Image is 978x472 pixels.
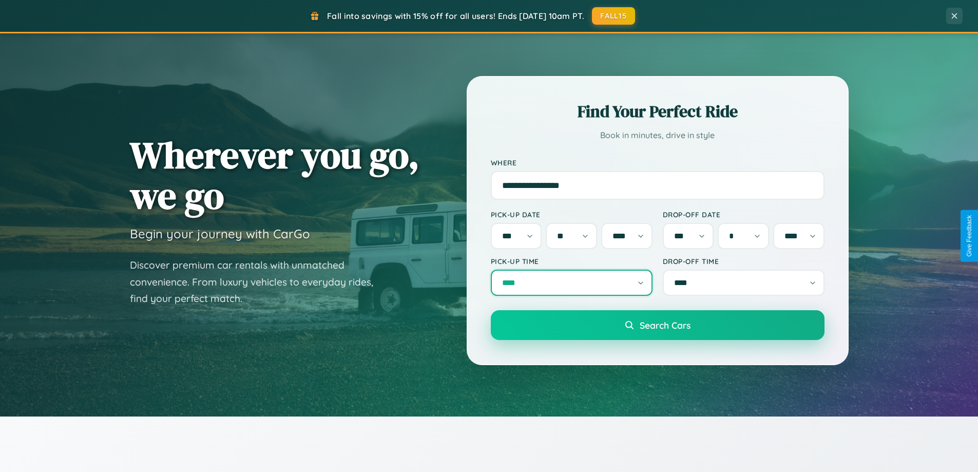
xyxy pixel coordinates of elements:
label: Pick-up Time [491,257,653,266]
span: Fall into savings with 15% off for all users! Ends [DATE] 10am PT. [327,11,584,21]
p: Book in minutes, drive in style [491,128,824,143]
label: Drop-off Date [663,210,824,219]
div: Give Feedback [966,215,973,257]
h3: Begin your journey with CarGo [130,226,310,241]
h1: Wherever you go, we go [130,135,419,216]
label: Drop-off Time [663,257,824,266]
label: Pick-up Date [491,210,653,219]
span: Search Cars [640,319,691,331]
button: FALL15 [592,7,635,25]
h2: Find Your Perfect Ride [491,100,824,123]
button: Search Cars [491,310,824,340]
label: Where [491,158,824,167]
p: Discover premium car rentals with unmatched convenience. From luxury vehicles to everyday rides, ... [130,257,387,307]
